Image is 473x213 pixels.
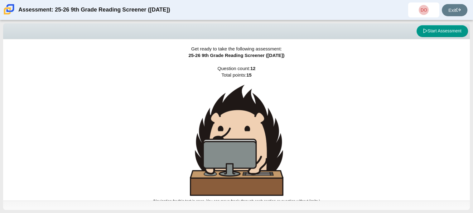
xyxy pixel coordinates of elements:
[417,25,468,37] button: Start Assessment
[153,66,320,203] span: Question count: Total points:
[191,46,282,51] span: Get ready to take the following assessment:
[18,2,170,17] div: Assessment: 25-26 9th Grade Reading Screener ([DATE])
[246,72,252,78] b: 15
[190,85,283,196] img: hedgehog-behind-computer-large.png
[153,199,320,203] small: (Navigation for this test is open. You can move freely through each section or question without l...
[442,4,467,16] a: Exit
[2,12,16,17] a: Carmen School of Science & Technology
[188,53,284,58] span: 25-26 9th Grade Reading Screener ([DATE])
[2,3,16,16] img: Carmen School of Science & Technology
[250,66,256,71] b: 12
[421,8,427,12] span: DO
